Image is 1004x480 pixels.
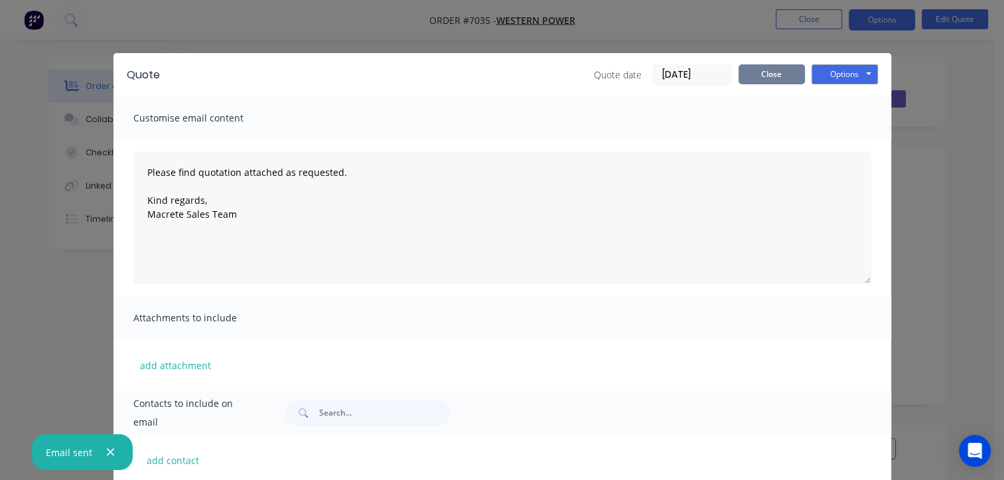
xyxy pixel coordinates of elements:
[133,394,252,432] span: Contacts to include on email
[959,435,991,467] div: Open Intercom Messenger
[739,64,805,84] button: Close
[127,67,160,83] div: Quote
[812,64,878,84] button: Options
[133,151,871,284] textarea: Please find quotation attached as requested. Kind regards, Macrete Sales Team
[319,400,451,426] input: Search...
[133,109,279,127] span: Customise email content
[133,450,213,470] button: add contact
[133,309,279,327] span: Attachments to include
[594,68,642,82] span: Quote date
[46,445,92,459] div: Email sent
[133,355,218,375] button: add attachment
